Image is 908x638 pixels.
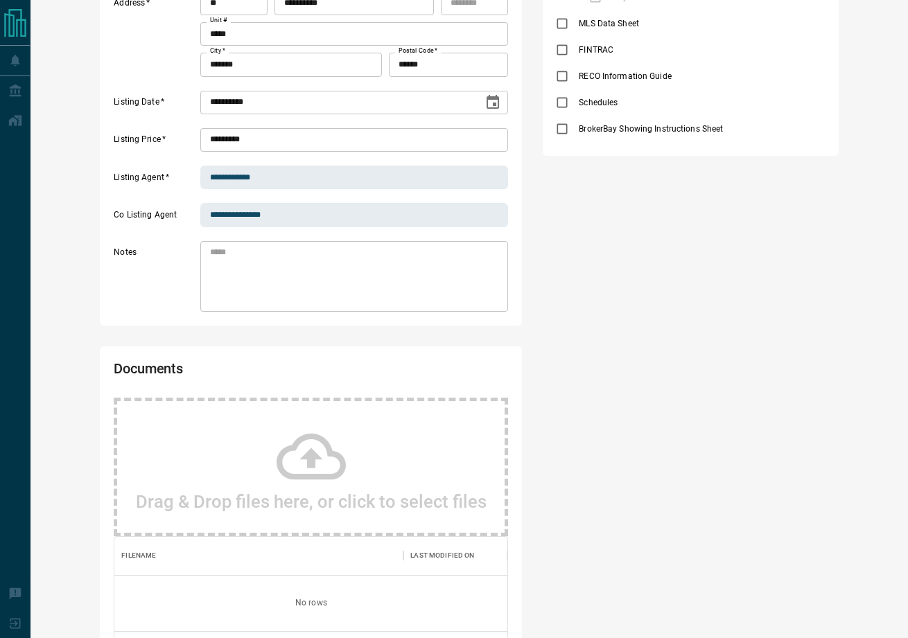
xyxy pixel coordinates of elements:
h2: Documents [114,360,350,384]
div: Filename [121,536,156,575]
div: Filename [114,536,403,575]
div: Last Modified On [410,536,474,575]
span: RECO Information Guide [575,70,674,82]
label: Listing Agent [114,172,197,190]
span: BrokerBay Showing Instructions Sheet [575,123,726,135]
div: Last Modified On [403,536,507,575]
label: Notes [114,247,197,312]
span: Schedules [575,96,621,109]
label: Postal Code [399,46,437,55]
label: City [210,46,225,55]
h2: Drag & Drop files here, or click to select files [136,491,487,512]
div: Drag & Drop files here, or click to select files [114,398,508,536]
label: Unit # [210,16,227,25]
label: Listing Price [114,134,197,152]
span: FINTRAC [575,44,617,56]
label: Listing Date [114,96,197,114]
button: Choose date, selected date is Oct 14, 2025 [479,89,507,116]
span: MLS Data Sheet [575,17,643,30]
label: Co Listing Agent [114,209,197,227]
